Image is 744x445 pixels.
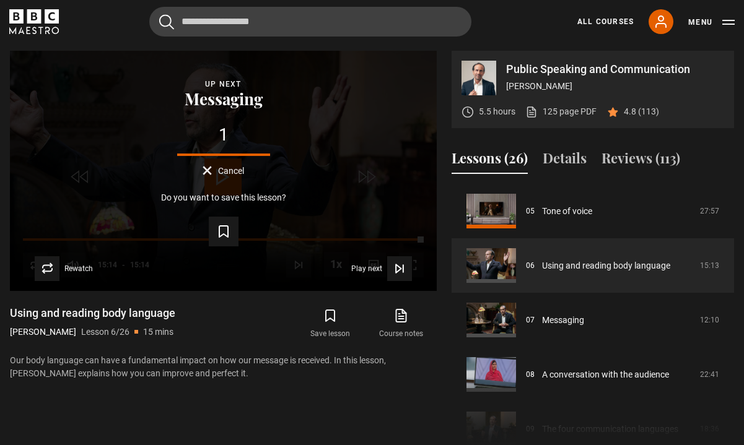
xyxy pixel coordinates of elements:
[295,306,365,342] button: Save lesson
[149,7,471,37] input: Search
[9,9,59,34] svg: BBC Maestro
[203,166,244,175] button: Cancel
[159,14,174,30] button: Submit the search query
[542,368,669,381] a: A conversation with the audience
[10,326,76,339] p: [PERSON_NAME]
[624,105,659,118] p: 4.8 (113)
[688,16,735,28] button: Toggle navigation
[10,306,175,321] h1: Using and reading body language
[542,259,670,272] a: Using and reading body language
[30,126,417,144] div: 1
[542,205,592,218] a: Tone of voice
[143,326,173,339] p: 15 mins
[351,265,382,272] span: Play next
[479,105,515,118] p: 5.5 hours
[351,256,412,281] button: Play next
[35,256,93,281] button: Rewatch
[542,314,584,327] a: Messaging
[506,64,724,75] p: Public Speaking and Communication
[81,326,129,339] p: Lesson 6/26
[161,193,286,202] p: Do you want to save this lesson?
[452,148,528,174] button: Lessons (26)
[10,51,437,291] video-js: Video Player
[218,166,244,175] span: Cancel
[543,148,587,174] button: Details
[64,265,93,272] span: Rewatch
[366,306,437,342] a: Course notes
[181,90,266,108] button: Messaging
[525,105,597,118] a: 125 page PDF
[577,16,634,27] a: All Courses
[10,354,437,380] p: Our body language can have a fundamental impact on how our message is received. In this lesson, [...
[602,148,680,174] button: Reviews (113)
[506,80,724,93] p: [PERSON_NAME]
[30,78,417,90] div: Up next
